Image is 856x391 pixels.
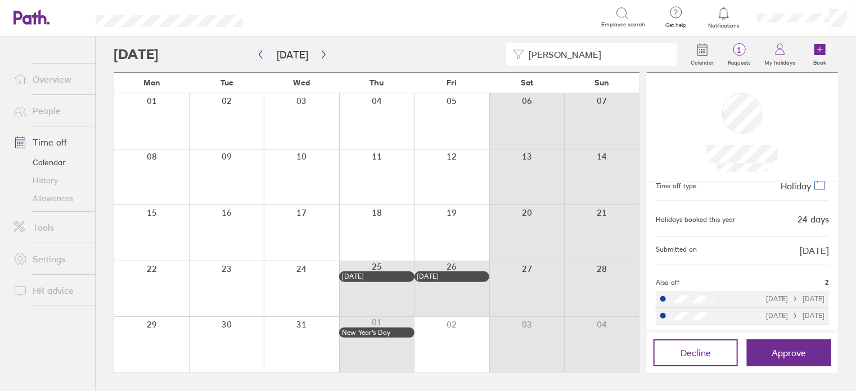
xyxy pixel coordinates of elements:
[656,245,697,256] span: Submitted on
[721,37,758,72] a: 1Requests
[807,56,834,66] label: Book
[766,295,825,303] div: [DATE] [DATE]
[342,329,411,337] div: New Year’s Day
[4,279,95,302] a: HR advice
[521,78,533,87] span: Sat
[684,56,721,66] label: Calendar
[370,78,384,87] span: Thu
[772,348,807,358] span: Approve
[143,78,160,87] span: Mon
[4,153,95,171] a: Calendar
[417,272,486,280] div: [DATE]
[524,44,670,65] input: Filter by employee
[656,279,679,287] span: Also off
[758,37,802,72] a: My holidays
[594,78,609,87] span: Sun
[656,178,696,191] div: Time off type
[684,37,721,72] a: Calendar
[220,78,233,87] span: Tue
[798,214,829,224] div: 24 days
[342,272,411,280] div: [DATE]
[294,78,310,87] span: Wed
[758,56,802,66] label: My holidays
[4,171,95,189] a: History
[4,189,95,207] a: Allowances
[681,348,711,358] span: Decline
[602,21,646,28] span: Employee search
[656,216,736,224] div: Holidays booked this year
[721,46,758,54] span: 1
[721,56,758,66] label: Requests
[4,248,95,270] a: Settings
[447,78,457,87] span: Fri
[781,180,811,192] span: Holiday
[268,46,317,64] button: [DATE]
[706,6,742,29] a: Notifications
[800,245,829,256] span: [DATE]
[766,312,825,320] div: [DATE] [DATE]
[802,37,838,72] a: Book
[825,279,829,287] span: 2
[4,68,95,90] a: Overview
[273,12,302,22] div: Search
[654,339,738,366] button: Decline
[4,131,95,153] a: Time off
[4,216,95,239] a: Tools
[658,22,695,29] span: Get help
[747,339,831,366] button: Approve
[706,22,742,29] span: Notifications
[4,99,95,122] a: People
